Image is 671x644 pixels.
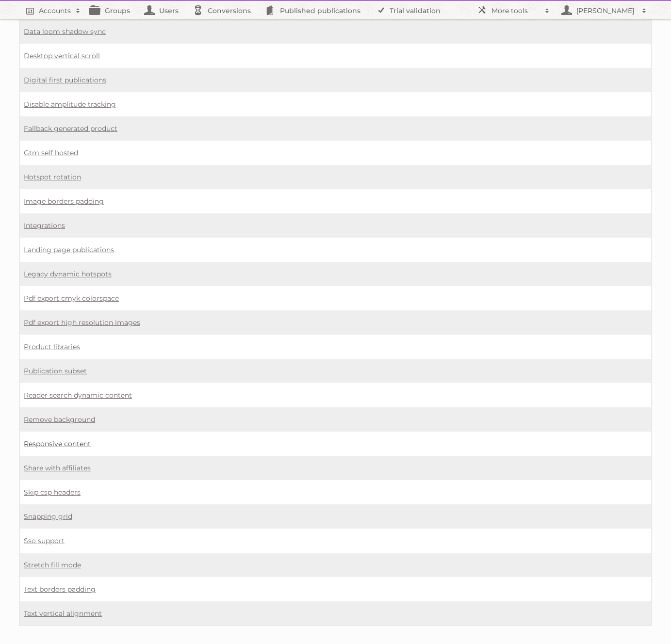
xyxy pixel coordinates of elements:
a: Disable amplitude tracking [24,100,116,109]
a: Trial validation [370,1,450,19]
a: Groups [85,1,140,19]
a: Image borders padding [24,197,104,206]
a: Landing page publications [24,245,114,254]
a: Published publications [261,1,370,19]
a: Accounts [19,1,85,19]
a: Responsive content [24,439,91,448]
a: Text borders padding [24,585,96,594]
a: Users [140,1,188,19]
a: Conversions [188,1,261,19]
a: Publication subset [24,367,87,375]
a: Pdf export cmyk colorspace [24,294,119,303]
a: Reader search dynamic content [24,391,132,400]
a: Pdf export high resolution images [24,318,140,327]
a: Fallback generated product [24,124,117,133]
a: Sso support [24,536,65,545]
a: Remove background [24,415,95,424]
a: Share with affiliates [24,464,91,472]
h2: Accounts [39,6,71,16]
a: More tools [472,1,555,19]
a: Desktop vertical scroll [24,51,100,60]
a: Product libraries [24,342,80,351]
a: Text vertical alignment [24,609,102,618]
a: Digital first publications [24,76,106,84]
a: Legacy dynamic hotspots [24,270,112,278]
h2: More tools [491,6,540,16]
a: Skip csp headers [24,488,81,497]
a: Data loom shadow sync [24,27,106,36]
a: Stretch fill mode [24,561,81,569]
a: Gtm self hosted [24,148,78,157]
a: Snapping grid [24,512,72,521]
a: Integrations [24,221,65,230]
h2: [PERSON_NAME] [574,6,637,16]
a: Hotspot rotation [24,173,81,181]
a: [PERSON_NAME] [555,1,652,19]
